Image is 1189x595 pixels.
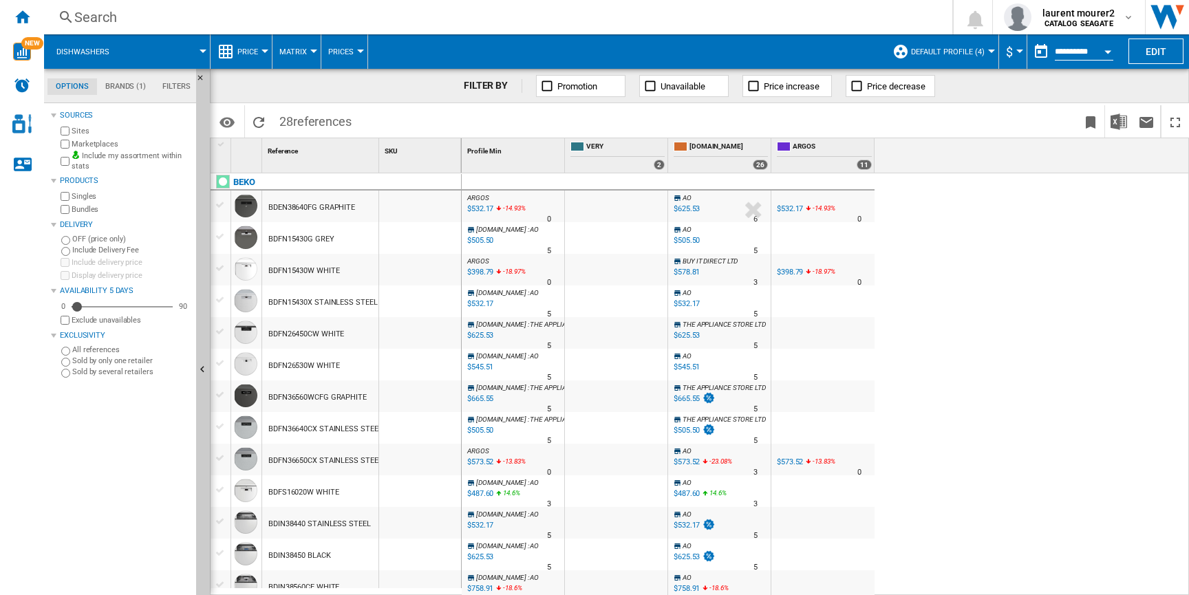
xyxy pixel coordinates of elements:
div: 26 offers sold by AMAZON.CO.UK [753,160,768,170]
button: Options [213,109,241,134]
div: Delivery Time : 0 day [857,213,861,226]
span: -13.83 [503,457,520,465]
div: BDEN38640FG GRAPHITE [268,192,355,224]
span: : AO [528,352,539,360]
div: 0 [58,301,69,312]
input: Singles [61,192,69,201]
span: 28 [272,105,358,134]
div: Delivery Time : 5 days [547,529,551,543]
div: Last updated : Friday, 26 September 2025 06:45 [465,266,493,279]
div: Profile Min Sort None [464,138,564,160]
div: $665.55 [672,392,716,406]
md-menu: Currency [999,34,1027,69]
img: cosmetic-logo.svg [12,114,32,133]
div: Last updated : Friday, 26 September 2025 05:14 [465,329,493,343]
div: Delivery Time : 5 days [753,307,758,321]
div: BDIN38450 BLACK [268,540,331,572]
span: -23.08 [709,457,727,465]
span: AO [683,574,692,581]
div: Delivery Time : 5 days [753,339,758,353]
input: Include delivery price [61,258,69,267]
span: Profile Min [467,147,502,155]
div: Reference Sort None [265,138,378,160]
input: OFF (price only) [61,236,70,245]
div: $625.53 [674,204,700,213]
div: Last updated : Friday, 26 September 2025 06:44 [465,455,493,469]
img: mysite-bg-18x18.png [72,151,80,159]
div: Delivery Time : 0 day [547,276,551,290]
span: [DOMAIN_NAME] [476,384,526,391]
button: Edit [1128,39,1183,64]
img: promotionV3.png [702,550,716,562]
span: : AO [528,574,539,581]
div: $505.50 [674,236,700,245]
span: ARGOS [467,447,489,455]
div: $758.91 [674,584,700,593]
div: $487.60 [674,489,700,498]
span: Price decrease [867,81,925,91]
div: Price [217,34,265,69]
span: AO [683,447,692,455]
div: $532.17 [777,204,803,213]
div: BDFN36650CX STAINLESS STEEL [268,445,382,477]
div: BDFN26450CW WHITE [268,318,344,350]
div: $573.52 [775,455,803,469]
span: BUY IT DIRECT LTD [683,257,738,265]
label: Display delivery price [72,270,191,281]
div: Last updated : Friday, 26 September 2025 06:45 [465,202,493,216]
span: ARGOS [467,257,489,265]
div: $578.81 [672,266,700,279]
span: : AO [528,542,539,550]
i: % [811,455,820,472]
img: promotionV3.png [702,519,716,530]
span: AO [683,289,692,296]
button: Matrix [279,34,314,69]
div: Delivery Time : 0 day [547,466,551,479]
input: Display delivery price [61,316,69,325]
label: Sold by only one retailer [72,356,191,366]
div: VERY 2 offers sold by VERY [568,138,667,173]
button: $ [1006,34,1020,69]
div: 90 [175,301,191,312]
span: -18.6 [503,584,517,592]
button: Price decrease [846,75,935,97]
label: Include Delivery Fee [72,245,191,255]
div: ARGOS 11 offers sold by ARGOS [774,138,875,173]
img: wise-card.svg [13,43,31,61]
div: Sort None [382,138,461,160]
button: Reload [245,105,272,138]
span: THE APPLIANCE STORE LTD [683,384,766,391]
div: Sort None [265,138,378,160]
label: Exclude unavailables [72,315,191,325]
button: Bookmark this report [1077,105,1104,138]
button: Prices [328,34,361,69]
span: SKU [385,147,398,155]
i: % [502,455,510,472]
div: BDIN38440 STAINLESS STEEL [268,508,371,540]
div: Delivery Time : 5 days [547,402,551,416]
img: excel-24x24.png [1111,113,1127,130]
div: Last updated : Friday, 26 September 2025 05:17 [465,360,493,374]
button: Send this report by email [1133,105,1160,138]
span: AO [683,542,692,550]
div: Delivery Time : 3 days [753,466,758,479]
span: [DOMAIN_NAME] [476,352,526,360]
div: $573.52 [777,457,803,466]
div: Delivery Time : 0 day [857,276,861,290]
span: AO [683,194,692,202]
div: Last updated : Friday, 26 September 2025 04:46 [465,519,493,532]
span: AO [683,479,692,486]
label: Singles [72,191,191,202]
div: $398.79 [777,268,803,277]
button: Maximize [1161,105,1189,138]
span: Prices [328,47,354,56]
div: Dishwashers [51,34,203,69]
button: Price [237,34,265,69]
div: 2 offers sold by VERY [654,160,665,170]
div: BDFN36560WCFG GRAPHITE [268,382,367,413]
div: $625.53 [672,550,716,564]
button: Promotion [536,75,625,97]
button: Dishwashers [56,34,123,69]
